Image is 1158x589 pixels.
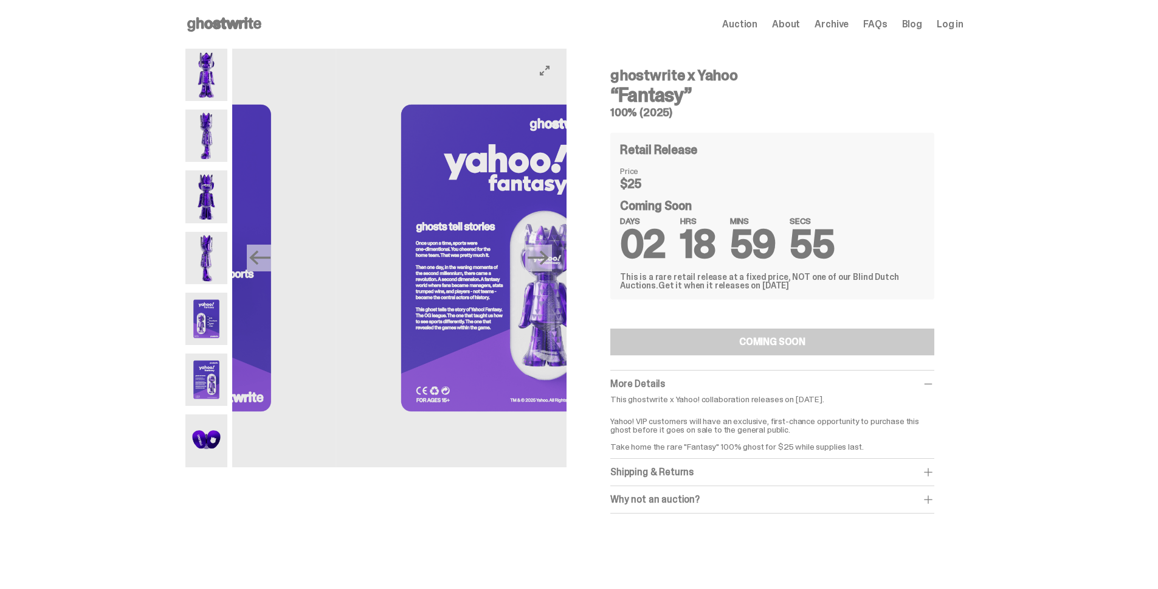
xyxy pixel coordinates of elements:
[620,219,666,270] span: 02
[610,395,934,403] p: This ghostwrite x Yahoo! collaboration releases on [DATE].
[610,85,934,105] h3: “Fantasy”
[610,466,934,478] div: Shipping & Returns
[790,217,834,225] span: SECS
[185,354,227,406] img: Yahoo-HG---6.png
[730,219,776,270] span: 59
[247,245,274,271] button: Previous
[336,49,670,467] img: Yahoo-HG---6.png
[185,414,227,467] img: Yahoo-HG---7.png
[620,178,681,190] dd: $25
[610,377,665,390] span: More Details
[730,217,776,225] span: MINS
[620,200,925,258] div: Coming Soon
[937,19,963,29] a: Log in
[610,408,934,451] p: Yahoo! VIP customers will have an exclusive, first-chance opportunity to purchase this ghost befo...
[902,19,922,29] a: Blog
[863,19,887,29] a: FAQs
[680,217,715,225] span: HRS
[680,219,715,270] span: 18
[790,219,834,270] span: 55
[620,217,666,225] span: DAYS
[610,68,934,83] h4: ghostwrite x Yahoo
[620,273,925,290] div: This is a rare retail release at a fixed price, NOT one of our Blind Dutch Auctions.
[185,232,227,284] img: Yahoo-HG---4.png
[620,167,681,175] dt: Price
[525,245,552,271] button: Next
[185,170,227,223] img: Yahoo-HG---3.png
[620,144,697,156] h4: Retail Release
[815,19,849,29] a: Archive
[185,293,227,345] img: Yahoo-HG---5.png
[610,329,934,355] button: COMING SOON
[658,280,789,291] span: Get it when it releases on [DATE]
[722,19,757,29] a: Auction
[610,107,934,118] h5: 100% (2025)
[739,337,805,347] div: COMING SOON
[772,19,800,29] a: About
[537,63,552,78] button: View full-screen
[610,493,934,506] div: Why not an auction?
[185,110,227,162] img: Yahoo-HG---2.png
[185,49,227,101] img: Yahoo-HG---1.png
